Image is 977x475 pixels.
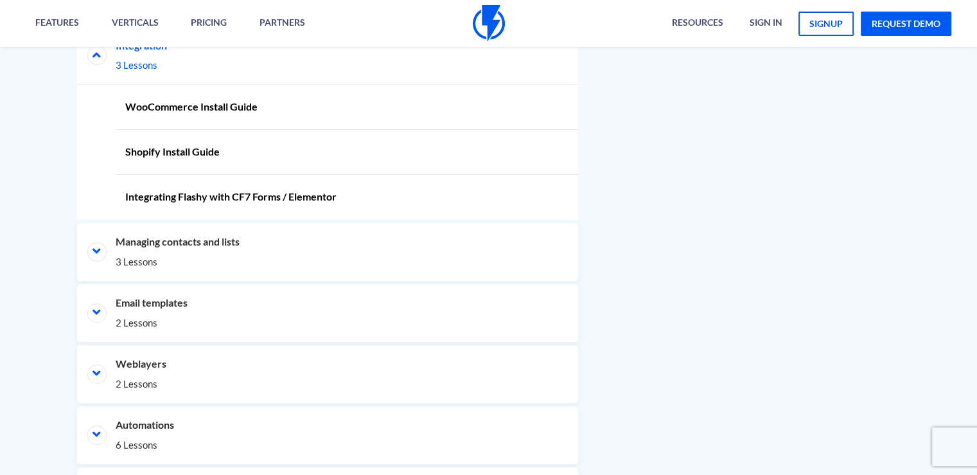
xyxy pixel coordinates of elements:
a: WooCommerce Install Guide [116,85,578,130]
li: Email templates [77,284,578,342]
span: 3 Lessons [116,58,540,72]
span: 2 Lessons [116,316,540,330]
a: signup [798,12,854,36]
span: 6 Lessons [116,438,540,452]
span: 3 Lessons [116,255,540,269]
span: 2 Lessons [116,377,540,391]
a: Shopify Install Guide [116,130,578,175]
li: Integration [77,27,578,85]
a: request demo [861,12,951,36]
li: Automations [77,406,578,464]
li: Managing contacts and lists [77,223,578,281]
li: Weblayers [77,345,578,403]
a: Integrating Flashy with CF7 Forms / Elementor [116,175,578,220]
